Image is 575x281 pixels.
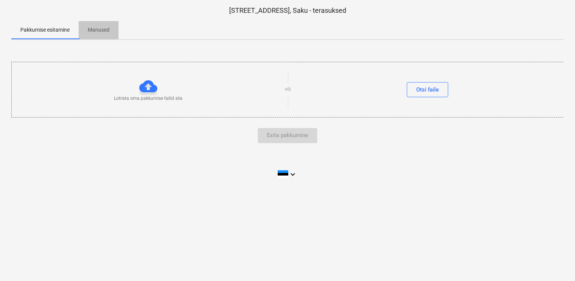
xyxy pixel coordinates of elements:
[88,26,110,34] p: Manused
[20,26,70,34] p: Pakkumise esitamine
[288,170,297,179] i: keyboard_arrow_down
[416,85,439,95] div: Otsi faile
[11,62,564,117] div: Lohista oma pakkumise failid siiavõiOtsi faile
[285,86,291,93] p: või
[11,6,564,15] p: [STREET_ADDRESS], Saku - terasuksed
[114,95,183,102] p: Lohista oma pakkumise failid siia
[407,82,448,97] button: Otsi faile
